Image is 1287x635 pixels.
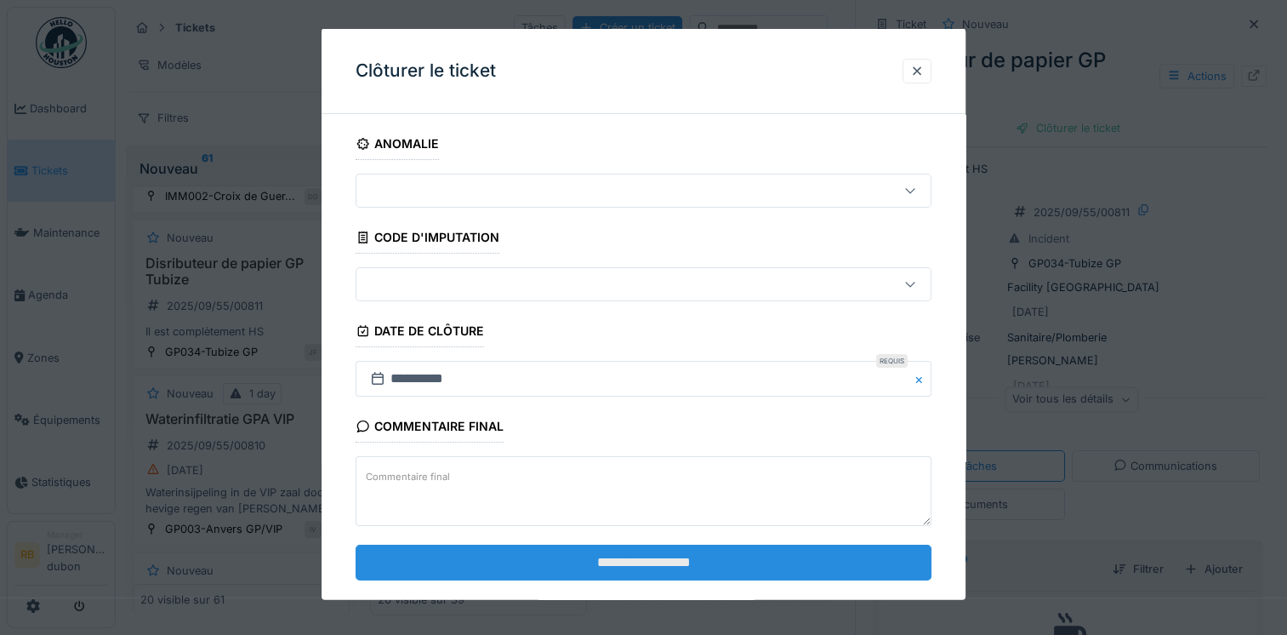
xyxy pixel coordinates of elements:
h3: Clôturer le ticket [356,60,496,82]
div: Code d'imputation [356,225,499,254]
div: Anomalie [356,131,439,160]
div: Commentaire final [356,414,504,443]
label: Commentaire final [362,466,453,487]
div: Requis [876,354,908,368]
div: Date de clôture [356,318,484,347]
button: Close [913,361,931,397]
